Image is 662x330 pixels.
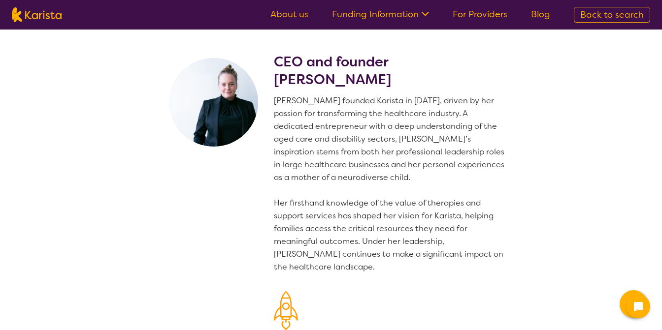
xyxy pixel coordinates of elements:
h2: CEO and founder [PERSON_NAME] [274,53,508,89]
a: Blog [531,8,550,20]
p: [PERSON_NAME] founded Karista in [DATE], driven by her passion for transforming the healthcare in... [274,94,508,273]
span: Back to search [580,9,644,21]
a: Funding Information [332,8,429,20]
a: Back to search [574,7,650,23]
img: Karista logo [12,7,62,22]
a: For Providers [453,8,507,20]
img: Our Mission [274,291,298,330]
button: Channel Menu [620,290,647,318]
a: About us [270,8,308,20]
